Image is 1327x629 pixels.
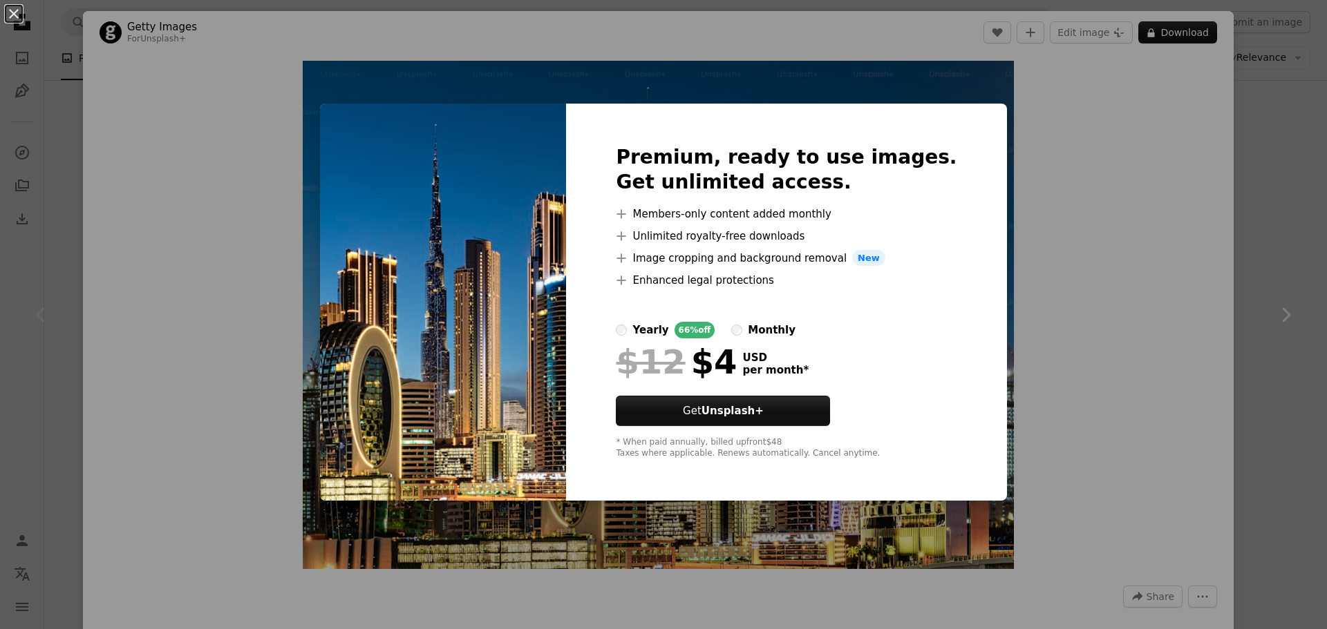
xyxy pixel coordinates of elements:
h2: Premium, ready to use images. Get unlimited access. [616,145,957,195]
span: per month * [742,364,809,376]
li: Image cropping and background removal [616,250,957,267]
span: New [852,250,885,267]
li: Enhanced legal protections [616,272,957,289]
div: 66% off [675,322,715,338]
input: yearly66%off [616,325,627,336]
li: Unlimited royalty-free downloads [616,228,957,244]
strong: Unsplash+ [702,405,764,417]
div: $4 [616,344,737,380]
div: * When paid annually, billed upfront $48 Taxes where applicable. Renews automatically. Cancel any... [616,437,957,459]
span: $12 [616,344,685,380]
button: GetUnsplash+ [616,396,830,426]
img: premium_photo-1697729914552-368899dc4757 [320,104,566,501]
li: Members-only content added monthly [616,206,957,222]
input: monthly [731,325,742,336]
div: yearly [632,322,668,338]
div: monthly [748,322,796,338]
span: USD [742,351,809,364]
